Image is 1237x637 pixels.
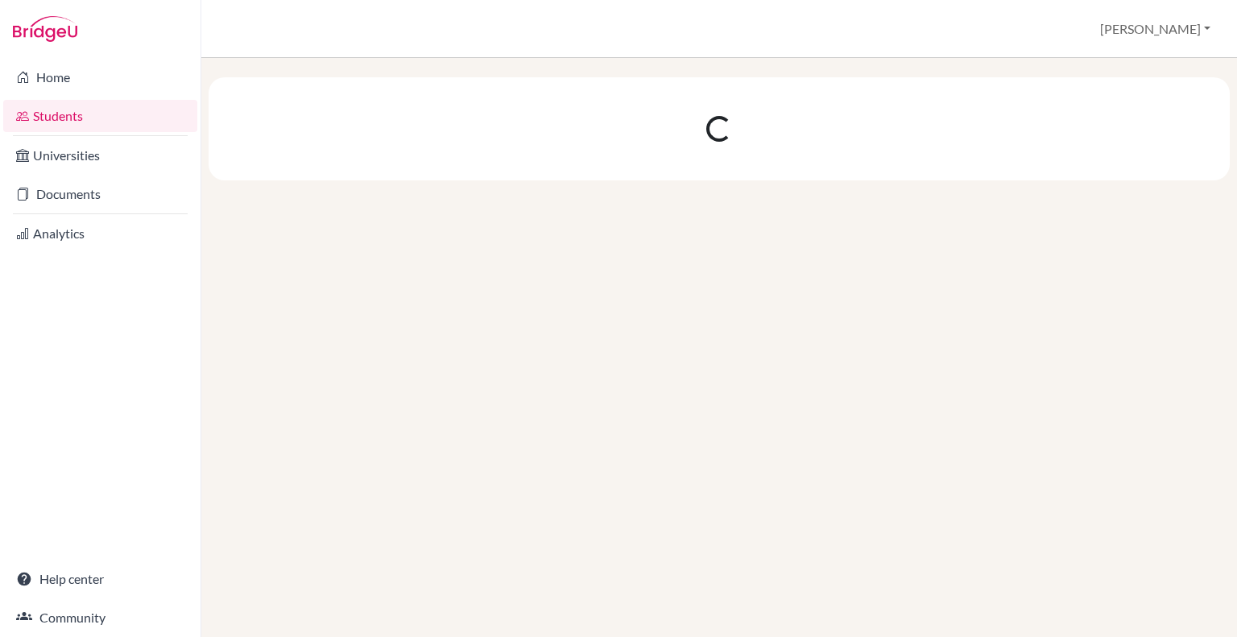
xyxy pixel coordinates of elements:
img: Bridge-U [13,16,77,42]
a: Analytics [3,217,197,250]
button: [PERSON_NAME] [1093,14,1218,44]
a: Universities [3,139,197,172]
a: Documents [3,178,197,210]
a: Help center [3,563,197,595]
a: Home [3,61,197,93]
a: Students [3,100,197,132]
a: Community [3,602,197,634]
